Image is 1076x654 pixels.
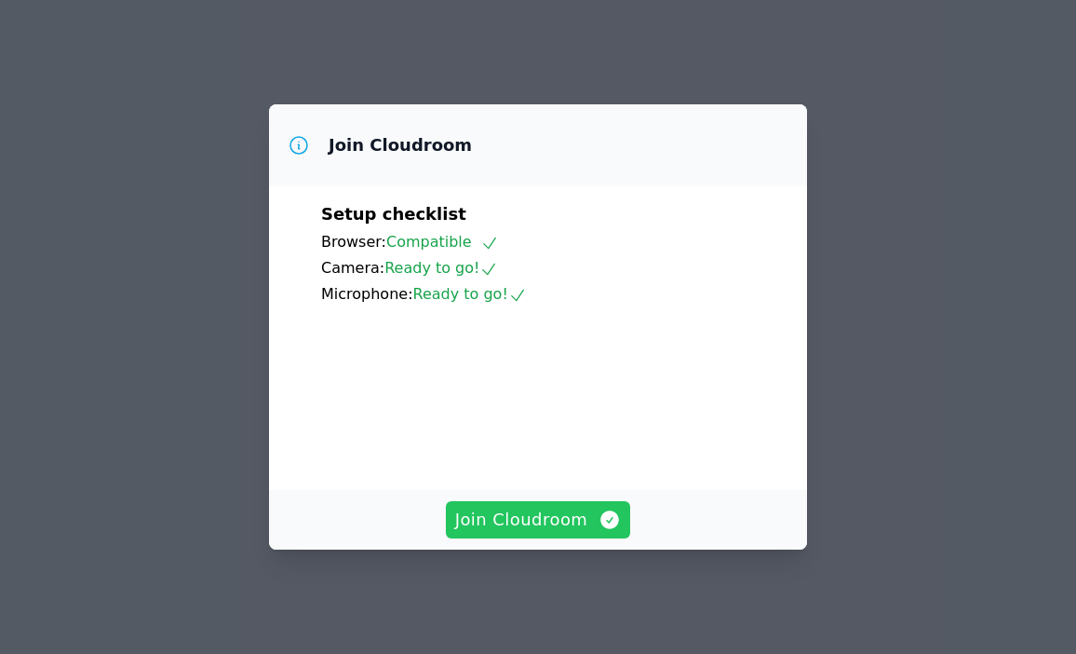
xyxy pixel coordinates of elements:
span: Camera: [321,259,384,277]
h3: Join Cloudroom [329,134,472,157]
span: Setup checklist [321,204,466,224]
span: Microphone: [321,285,413,303]
span: Ready to go! [413,285,527,303]
button: Join Cloudroom [446,501,631,538]
span: Join Cloudroom [455,507,622,533]
span: Browser: [321,233,386,251]
span: Ready to go! [384,259,498,277]
span: Compatible [386,233,499,251]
